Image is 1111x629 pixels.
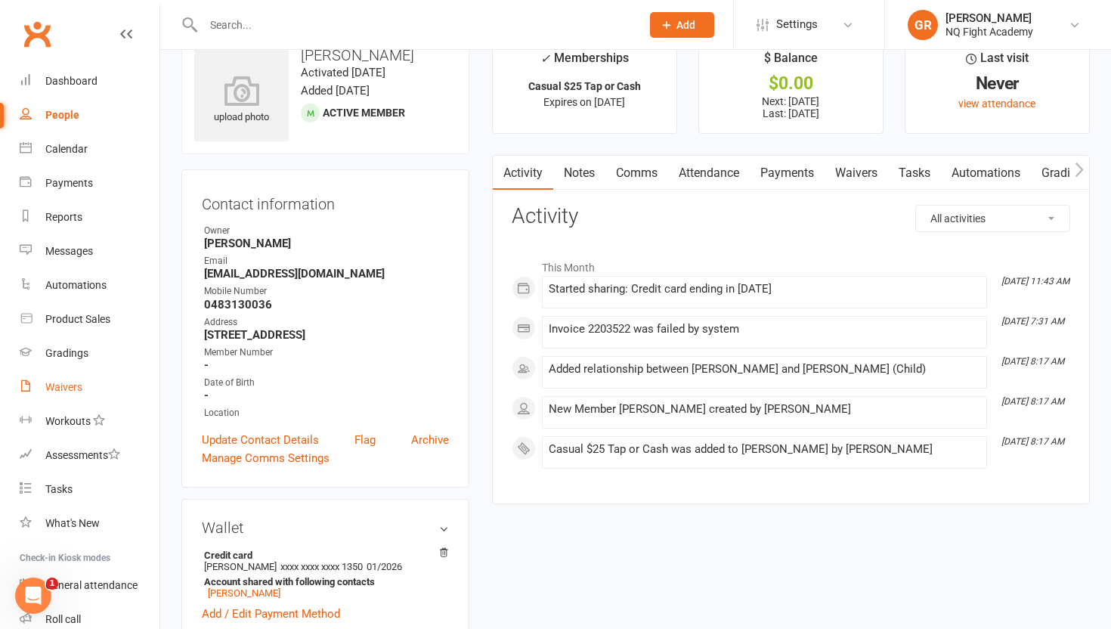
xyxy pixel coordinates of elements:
[204,315,449,330] div: Address
[45,415,91,427] div: Workouts
[20,336,159,370] a: Gradings
[945,25,1033,39] div: NQ Fight Academy
[958,98,1035,110] a: view attendance
[512,205,1070,228] h3: Activity
[676,19,695,31] span: Add
[45,177,93,189] div: Payments
[45,313,110,325] div: Product Sales
[204,576,441,587] strong: Account shared with following contacts
[493,156,553,191] a: Activity
[367,561,402,572] span: 01/2026
[528,80,641,92] strong: Casual $25 Tap or Cash
[713,76,869,91] div: $0.00
[1001,396,1064,407] i: [DATE] 8:17 AM
[204,237,449,250] strong: [PERSON_NAME]
[20,370,159,404] a: Waivers
[941,156,1031,191] a: Automations
[540,48,629,76] div: Memberships
[280,561,363,572] span: xxxx xxxx xxxx 1350
[45,381,82,393] div: Waivers
[20,268,159,302] a: Automations
[750,156,825,191] a: Payments
[553,156,605,191] a: Notes
[194,47,456,64] h3: [PERSON_NAME]
[204,328,449,342] strong: [STREET_ADDRESS]
[668,156,750,191] a: Attendance
[46,578,58,590] span: 1
[1001,316,1064,327] i: [DATE] 7:31 AM
[15,578,51,614] iframe: Intercom live chat
[20,132,159,166] a: Calendar
[549,283,980,296] div: Started sharing: Credit card ending in [DATE]
[1001,436,1064,447] i: [DATE] 8:17 AM
[45,579,138,591] div: General attendance
[204,345,449,360] div: Member Number
[20,64,159,98] a: Dashboard
[208,587,280,599] a: [PERSON_NAME]
[908,10,938,40] div: GR
[202,547,449,601] li: [PERSON_NAME]
[764,48,818,76] div: $ Balance
[202,605,340,623] a: Add / Edit Payment Method
[549,443,980,456] div: Casual $25 Tap or Cash was added to [PERSON_NAME] by [PERSON_NAME]
[1001,356,1064,367] i: [DATE] 8:17 AM
[204,267,449,280] strong: [EMAIL_ADDRESS][DOMAIN_NAME]
[20,166,159,200] a: Payments
[204,550,441,561] strong: Credit card
[301,66,385,79] time: Activated [DATE]
[45,109,79,121] div: People
[1001,276,1069,287] i: [DATE] 11:43 AM
[20,234,159,268] a: Messages
[713,95,869,119] p: Next: [DATE] Last: [DATE]
[199,14,630,36] input: Search...
[966,48,1029,76] div: Last visit
[45,211,82,223] div: Reports
[301,84,370,98] time: Added [DATE]
[202,190,449,212] h3: Contact information
[45,483,73,495] div: Tasks
[354,431,376,449] a: Flag
[45,449,120,461] div: Assessments
[825,156,888,191] a: Waivers
[45,347,88,359] div: Gradings
[204,389,449,402] strong: -
[204,254,449,268] div: Email
[20,404,159,438] a: Workouts
[204,298,449,311] strong: 0483130036
[411,431,449,449] a: Archive
[605,156,668,191] a: Comms
[204,376,449,390] div: Date of Birth
[20,507,159,541] a: What's New
[20,438,159,473] a: Assessments
[204,406,449,420] div: Location
[512,252,1070,276] li: This Month
[45,75,97,87] div: Dashboard
[204,358,449,372] strong: -
[549,403,980,416] div: New Member [PERSON_NAME] created by [PERSON_NAME]
[945,11,1033,25] div: [PERSON_NAME]
[45,143,88,155] div: Calendar
[202,431,319,449] a: Update Contact Details
[549,323,980,336] div: Invoice 2203522 was failed by system
[45,279,107,291] div: Automations
[18,15,56,53] a: Clubworx
[194,76,289,125] div: upload photo
[20,98,159,132] a: People
[888,156,941,191] a: Tasks
[202,449,330,467] a: Manage Comms Settings
[650,12,714,38] button: Add
[20,200,159,234] a: Reports
[20,473,159,507] a: Tasks
[204,284,449,299] div: Mobile Number
[549,363,980,376] div: Added relationship between [PERSON_NAME] and [PERSON_NAME] (Child)
[45,613,81,625] div: Roll call
[202,519,449,536] h3: Wallet
[45,245,93,257] div: Messages
[776,8,818,42] span: Settings
[45,517,100,529] div: What's New
[540,51,550,66] i: ✓
[20,569,159,603] a: General attendance kiosk mode
[204,224,449,238] div: Owner
[919,76,1075,91] div: Never
[323,107,405,119] span: Active member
